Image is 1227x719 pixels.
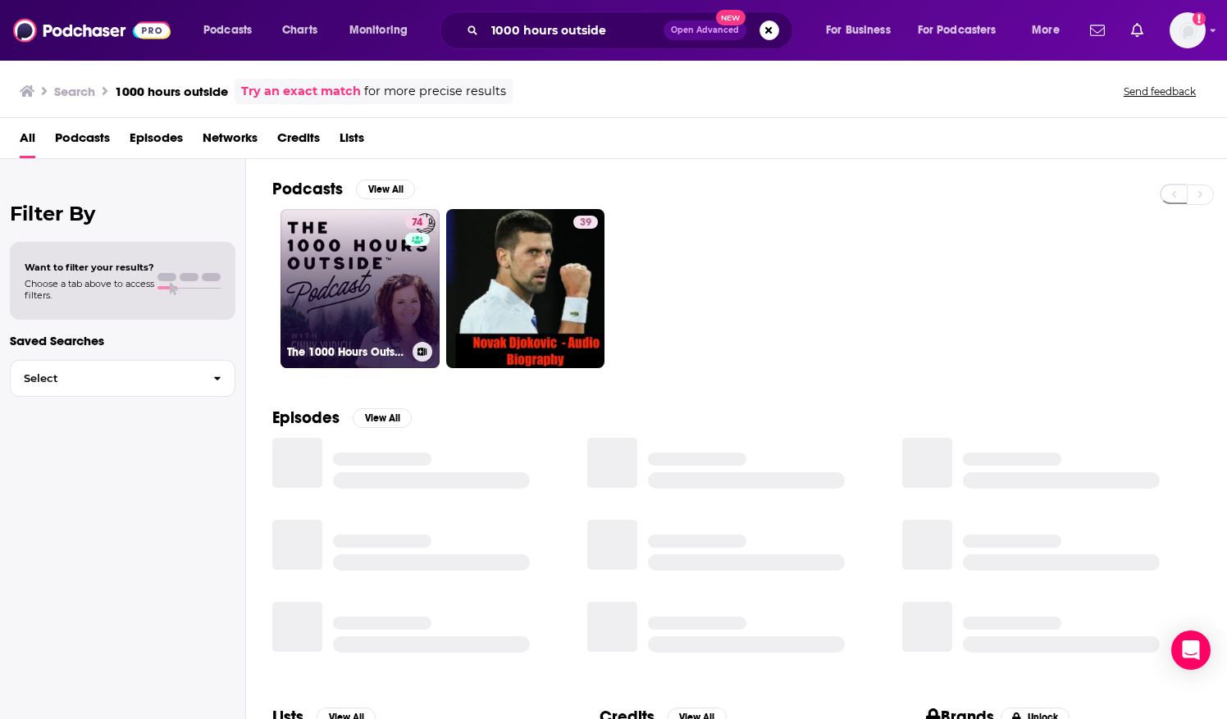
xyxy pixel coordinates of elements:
button: open menu [1020,17,1080,43]
img: Podchaser - Follow, Share and Rate Podcasts [13,15,171,46]
span: For Podcasters [918,19,997,42]
span: Logged in as ShellB [1170,12,1206,48]
span: Select [11,373,200,384]
span: For Business [826,19,891,42]
span: 74 [412,215,422,231]
span: Open Advanced [671,26,739,34]
button: Open AdvancedNew [664,20,746,40]
svg: Add a profile image [1193,12,1206,25]
span: New [716,10,746,25]
a: Show notifications dropdown [1083,16,1111,44]
a: Show notifications dropdown [1124,16,1150,44]
a: Podcasts [55,125,110,158]
a: All [20,125,35,158]
img: User Profile [1170,12,1206,48]
span: Choose a tab above to access filters. [25,278,154,301]
button: View All [353,408,412,428]
button: open menu [814,17,911,43]
button: open menu [907,17,1020,43]
p: Saved Searches [10,333,235,348]
a: Networks [203,125,258,158]
span: Charts [282,19,317,42]
a: PodcastsView All [272,179,415,199]
a: 74The 1000 Hours Outside Podcast [281,209,440,368]
a: 39 [573,216,598,229]
a: EpisodesView All [272,407,412,428]
button: open menu [192,17,273,43]
button: Send feedback [1119,84,1201,98]
h2: Episodes [272,407,340,428]
h3: The 1000 Hours Outside Podcast [287,345,406,359]
a: 74 [405,216,429,229]
span: Want to filter your results? [25,262,154,273]
a: Episodes [130,125,183,158]
input: Search podcasts, credits, & more... [485,17,664,43]
a: Lists [340,125,364,158]
h2: Filter By [10,202,235,225]
h3: 1000 hours outside [115,84,228,99]
button: View All [356,180,415,199]
h3: Search [54,84,95,99]
a: Credits [277,125,320,158]
span: More [1032,19,1060,42]
button: Select [10,360,235,397]
span: Monitoring [349,19,408,42]
h2: Podcasts [272,179,343,199]
span: 39 [580,215,591,231]
div: Search podcasts, credits, & more... [455,11,809,49]
a: 39 [446,209,605,368]
div: Open Intercom Messenger [1171,630,1211,670]
span: Podcasts [203,19,252,42]
a: Try an exact match [241,82,361,101]
button: Show profile menu [1170,12,1206,48]
button: open menu [338,17,429,43]
a: Charts [271,17,327,43]
span: for more precise results [364,82,506,101]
